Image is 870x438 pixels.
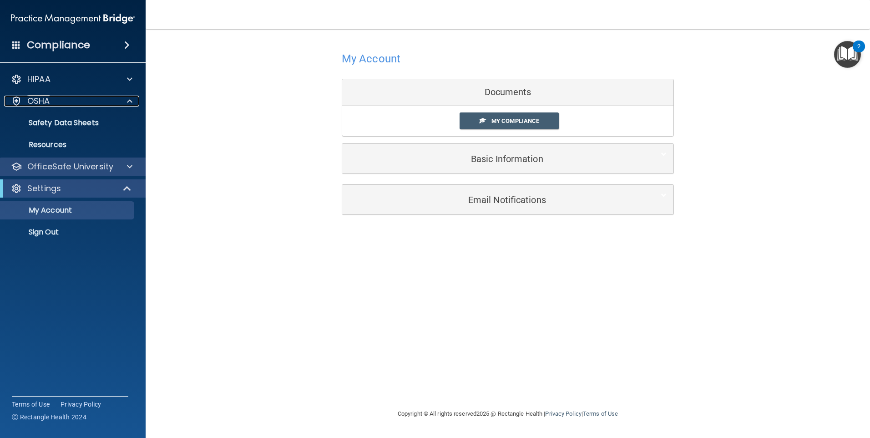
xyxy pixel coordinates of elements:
[349,189,667,210] a: Email Notifications
[12,413,86,422] span: Ⓒ Rectangle Health 2024
[12,400,50,409] a: Terms of Use
[834,41,861,68] button: Open Resource Center, 2 new notifications
[27,39,90,51] h4: Compliance
[11,10,135,28] img: PMB logo
[349,154,639,164] h5: Basic Information
[6,118,130,127] p: Safety Data Sheets
[349,195,639,205] h5: Email Notifications
[11,96,132,107] a: OSHA
[27,74,51,85] p: HIPAA
[583,410,618,417] a: Terms of Use
[491,117,539,124] span: My Compliance
[6,140,130,149] p: Resources
[11,161,132,172] a: OfficeSafe University
[27,183,61,194] p: Settings
[342,399,674,428] div: Copyright © All rights reserved 2025 @ Rectangle Health | |
[342,79,673,106] div: Documents
[545,410,581,417] a: Privacy Policy
[857,46,860,58] div: 2
[349,148,667,169] a: Basic Information
[11,183,132,194] a: Settings
[27,96,50,107] p: OSHA
[6,228,130,237] p: Sign Out
[6,206,130,215] p: My Account
[61,400,101,409] a: Privacy Policy
[11,74,132,85] a: HIPAA
[342,53,400,65] h4: My Account
[27,161,113,172] p: OfficeSafe University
